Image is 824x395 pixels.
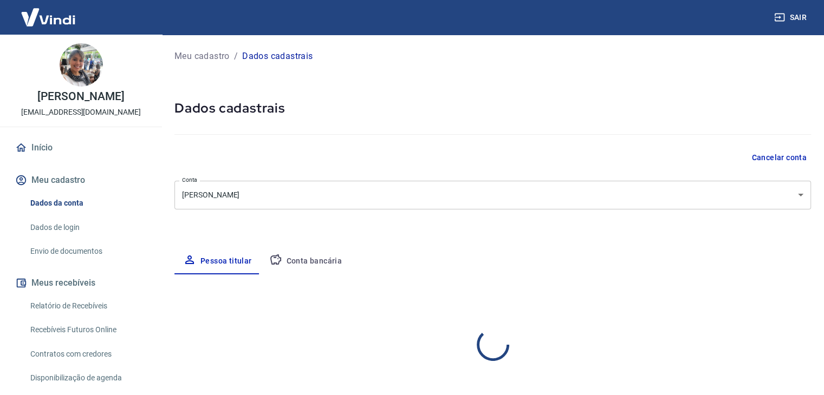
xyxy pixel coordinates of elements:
div: [PERSON_NAME] [174,181,811,209]
h5: Dados cadastrais [174,100,811,117]
p: [EMAIL_ADDRESS][DOMAIN_NAME] [21,107,141,118]
label: Conta [182,176,197,184]
button: Meus recebíveis [13,271,149,295]
button: Pessoa titular [174,248,261,274]
img: 1e05de29-8778-4c5c-aed9-9184701ba8da.jpeg [60,43,103,87]
p: Dados cadastrais [242,50,313,63]
a: Dados de login [26,216,149,239]
button: Meu cadastro [13,168,149,192]
button: Cancelar conta [747,148,811,168]
button: Conta bancária [261,248,351,274]
a: Meu cadastro [174,50,230,63]
a: Dados da conta [26,192,149,214]
a: Relatório de Recebíveis [26,295,149,317]
a: Contratos com credores [26,343,149,365]
a: Recebíveis Futuros Online [26,319,149,341]
a: Envio de documentos [26,240,149,262]
a: Disponibilização de agenda [26,367,149,389]
p: / [234,50,238,63]
p: [PERSON_NAME] [37,91,124,102]
img: Vindi [13,1,83,34]
button: Sair [772,8,811,28]
a: Início [13,136,149,160]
